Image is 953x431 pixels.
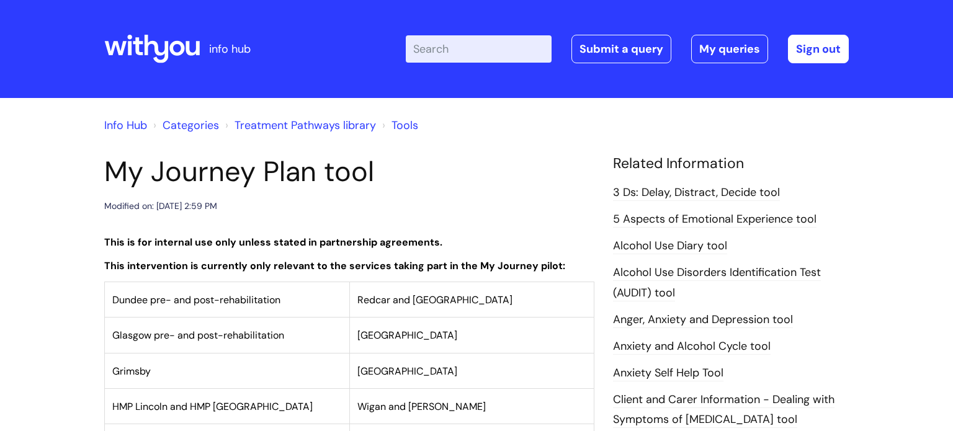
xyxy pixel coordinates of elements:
li: Treatment Pathways library [222,115,376,135]
a: Submit a query [571,35,671,63]
span: Wigan and [PERSON_NAME] [357,400,486,413]
a: 5 Aspects of Emotional Experience tool [613,211,817,228]
span: [GEOGRAPHIC_DATA] [357,365,457,378]
a: Anxiety and Alcohol Cycle tool [613,339,771,355]
h1: My Journey Plan tool [104,155,594,189]
span: Grimsby [112,365,151,378]
a: Anger, Anxiety and Depression tool [613,312,793,328]
input: Search [406,35,552,63]
a: Client and Carer Information - Dealing with Symptoms of [MEDICAL_DATA] tool [613,392,834,428]
span: Redcar and [GEOGRAPHIC_DATA] [357,293,512,306]
a: Tools [391,118,418,133]
strong: This is for internal use only unless stated in partnership agreements. [104,236,442,249]
li: Tools [379,115,418,135]
a: Treatment Pathways library [235,118,376,133]
div: Modified on: [DATE] 2:59 PM [104,198,217,214]
a: My queries [691,35,768,63]
h4: Related Information [613,155,849,172]
a: 3 Ds: Delay, Distract, Decide tool [613,185,780,201]
div: | - [406,35,849,63]
p: info hub [209,39,251,59]
a: Alcohol Use Disorders Identification Test (AUDIT) tool [613,265,821,301]
a: Alcohol Use Diary tool [613,238,727,254]
a: Anxiety Self Help Tool [613,365,723,381]
span: Glasgow pre- and post-rehabilitation [112,329,284,342]
li: Solution home [150,115,219,135]
span: HMP Lincoln and HMP [GEOGRAPHIC_DATA] [112,400,313,413]
a: Sign out [788,35,849,63]
a: Categories [163,118,219,133]
span: Dundee pre- and post-rehabilitation [112,293,280,306]
strong: This intervention is currently only relevant to the services taking part in the My Journey pilot: [104,259,565,272]
span: [GEOGRAPHIC_DATA] [357,329,457,342]
a: Info Hub [104,118,147,133]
